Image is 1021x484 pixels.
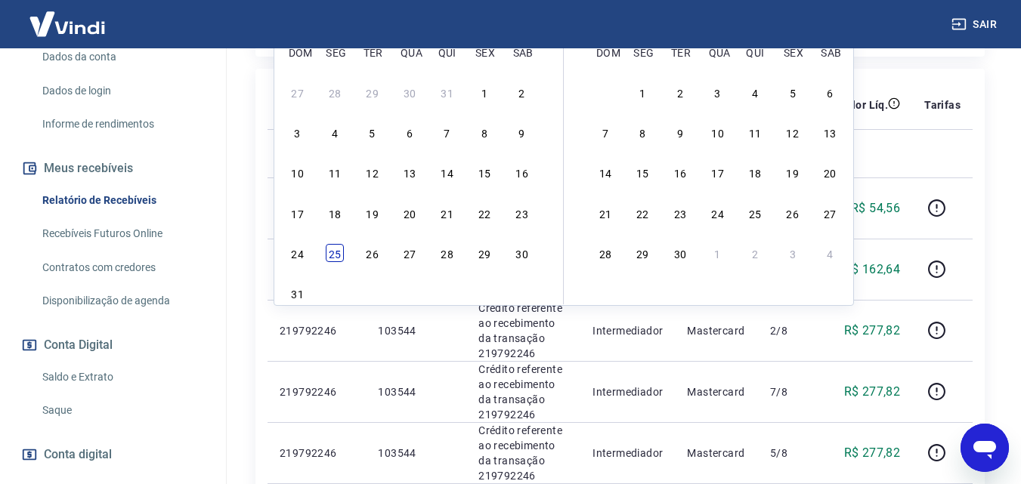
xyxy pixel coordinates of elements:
p: Mastercard [687,445,746,461]
div: Choose domingo, 27 de julho de 2025 [289,83,307,101]
div: seg [633,43,651,61]
div: Choose sábado, 9 de agosto de 2025 [513,123,531,141]
p: Crédito referente ao recebimento da transação 219792246 [478,423,568,483]
div: dom [289,43,307,61]
div: Choose quinta-feira, 31 de julho de 2025 [438,83,456,101]
div: Choose terça-feira, 2 de setembro de 2025 [671,83,689,101]
div: Choose segunda-feira, 15 de setembro de 2025 [633,163,651,181]
div: ter [364,43,382,61]
div: Choose sábado, 2 de agosto de 2025 [513,83,531,101]
p: Tarifas [924,97,961,113]
button: Meus recebíveis [18,152,208,185]
div: Choose sexta-feira, 5 de setembro de 2025 [784,83,802,101]
div: Choose segunda-feira, 11 de agosto de 2025 [326,163,344,181]
div: Choose domingo, 28 de setembro de 2025 [596,244,614,262]
div: Choose quinta-feira, 4 de setembro de 2025 [438,284,456,302]
p: Mastercard [687,323,746,338]
div: Choose domingo, 31 de agosto de 2025 [289,284,307,302]
div: Choose domingo, 24 de agosto de 2025 [289,244,307,262]
p: 219792246 [280,384,354,399]
p: Intermediador [592,323,663,338]
div: Choose segunda-feira, 28 de julho de 2025 [326,83,344,101]
div: Choose quinta-feira, 11 de setembro de 2025 [746,123,764,141]
div: Choose terça-feira, 5 de agosto de 2025 [364,123,382,141]
div: qui [746,43,764,61]
a: Relatório de Recebíveis [36,185,208,216]
p: Intermediador [592,384,663,399]
div: Choose terça-feira, 2 de setembro de 2025 [364,284,382,302]
p: Crédito referente ao recebimento da transação 219792246 [478,301,568,361]
div: Choose sábado, 20 de setembro de 2025 [821,163,839,181]
div: month 2025-08 [286,81,533,304]
div: qua [709,43,727,61]
div: Choose quarta-feira, 6 de agosto de 2025 [401,123,419,141]
span: Conta digital [44,444,112,465]
div: dom [596,43,614,61]
div: Choose segunda-feira, 1 de setembro de 2025 [326,284,344,302]
a: Contratos com credores [36,252,208,283]
p: 7/8 [770,384,815,399]
div: Choose terça-feira, 12 de agosto de 2025 [364,163,382,181]
p: 5/8 [770,445,815,461]
div: Choose sábado, 4 de outubro de 2025 [821,244,839,262]
div: Choose terça-feira, 19 de agosto de 2025 [364,204,382,222]
p: 219792246 [280,445,354,461]
div: Choose sábado, 13 de setembro de 2025 [821,123,839,141]
div: qui [438,43,456,61]
div: Choose quinta-feira, 2 de outubro de 2025 [746,244,764,262]
div: Choose quarta-feira, 17 de setembro de 2025 [709,163,727,181]
iframe: Botão para abrir a janela de mensagens [961,424,1009,472]
p: R$ 277,82 [844,444,901,462]
div: Choose terça-feira, 30 de setembro de 2025 [671,244,689,262]
div: Choose quarta-feira, 3 de setembro de 2025 [401,284,419,302]
p: R$ 54,56 [851,199,900,217]
div: Choose segunda-feira, 25 de agosto de 2025 [326,244,344,262]
div: Choose quarta-feira, 24 de setembro de 2025 [709,204,727,222]
p: Intermediador [592,445,663,461]
div: Choose domingo, 7 de setembro de 2025 [596,123,614,141]
a: Disponibilização de agenda [36,285,208,316]
p: 103544 [378,445,454,461]
button: Conta Digital [18,328,208,362]
div: Choose segunda-feira, 29 de setembro de 2025 [633,244,651,262]
div: Choose sexta-feira, 5 de setembro de 2025 [475,284,493,302]
div: Choose sábado, 6 de setembro de 2025 [513,284,531,302]
div: Choose quarta-feira, 30 de julho de 2025 [401,83,419,101]
div: sex [784,43,802,61]
a: Dados da conta [36,42,208,72]
div: Choose segunda-feira, 4 de agosto de 2025 [326,123,344,141]
p: Mastercard [687,384,746,399]
div: Choose domingo, 17 de agosto de 2025 [289,204,307,222]
div: Choose sexta-feira, 12 de setembro de 2025 [784,123,802,141]
div: Choose sexta-feira, 22 de agosto de 2025 [475,204,493,222]
div: Choose quinta-feira, 7 de agosto de 2025 [438,123,456,141]
p: R$ 277,82 [844,383,901,401]
div: Choose sexta-feira, 29 de agosto de 2025 [475,244,493,262]
p: Valor Líq. [839,97,888,113]
div: month 2025-09 [594,81,841,264]
div: Choose quarta-feira, 27 de agosto de 2025 [401,244,419,262]
div: Choose sábado, 6 de setembro de 2025 [821,83,839,101]
div: seg [326,43,344,61]
div: Choose sexta-feira, 19 de setembro de 2025 [784,163,802,181]
div: ter [671,43,689,61]
div: Choose sábado, 23 de agosto de 2025 [513,204,531,222]
a: Dados de login [36,76,208,106]
p: R$ 277,82 [844,322,901,340]
div: sab [821,43,839,61]
div: Choose quinta-feira, 21 de agosto de 2025 [438,204,456,222]
a: Saldo e Extrato [36,362,208,393]
div: qua [401,43,419,61]
div: Choose quarta-feira, 13 de agosto de 2025 [401,163,419,181]
p: Crédito referente ao recebimento da transação 219792246 [478,362,568,422]
div: Choose sábado, 16 de agosto de 2025 [513,163,531,181]
p: R$ 162,64 [844,260,901,279]
div: Choose terça-feira, 29 de julho de 2025 [364,83,382,101]
div: Choose segunda-feira, 22 de setembro de 2025 [633,204,651,222]
div: Choose sexta-feira, 26 de setembro de 2025 [784,204,802,222]
p: 103544 [378,384,454,399]
div: Choose domingo, 31 de agosto de 2025 [596,83,614,101]
div: Choose sexta-feira, 1 de agosto de 2025 [475,83,493,101]
p: 103544 [378,323,454,338]
button: Sair [948,11,1003,39]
